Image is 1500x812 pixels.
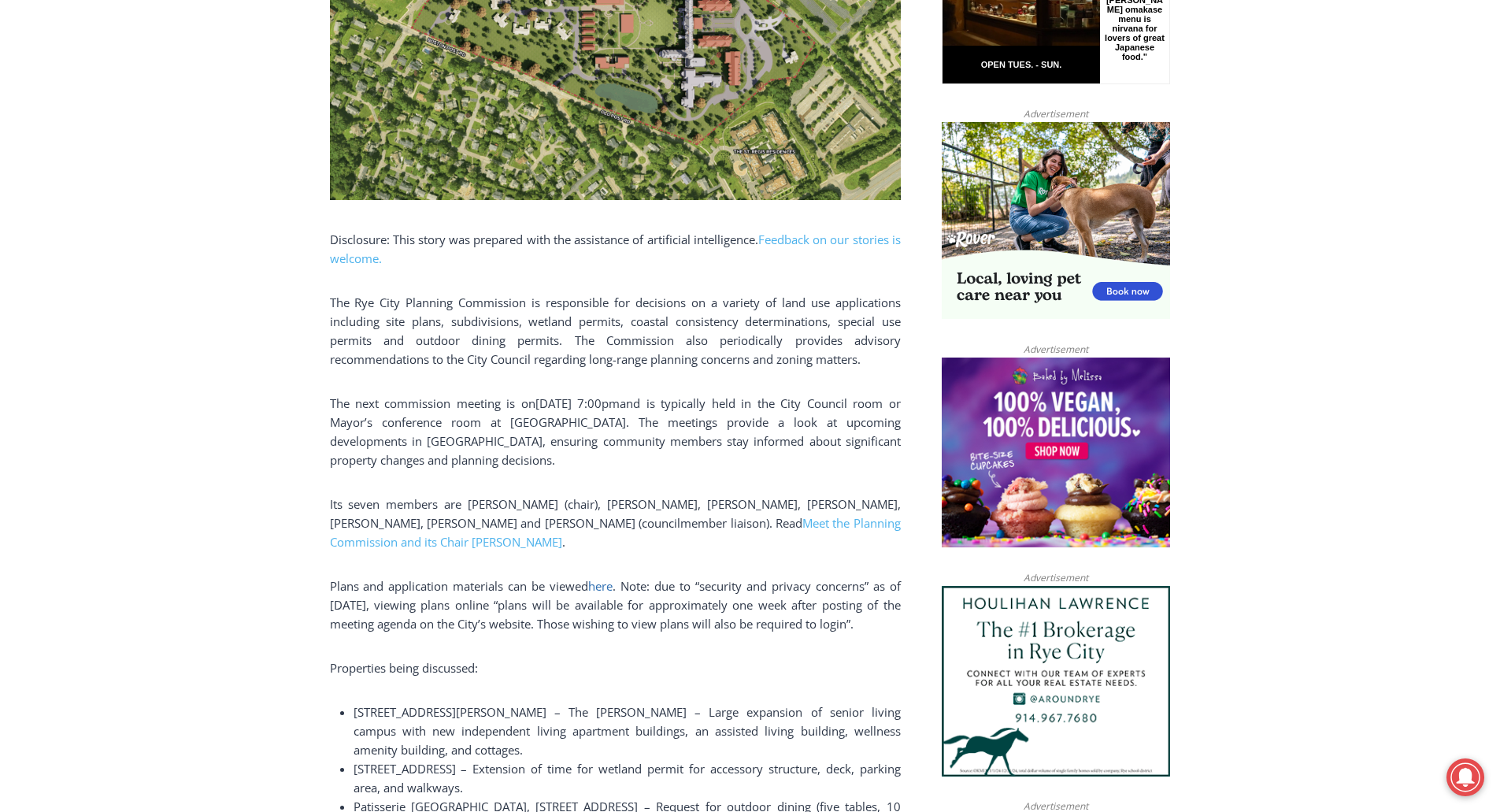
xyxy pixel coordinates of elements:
span: Plans and application materials can be viewed [330,578,589,594]
span: . Note: due to “security and privacy concerns” as of [DATE], viewing plans online “plans will be ... [330,578,901,632]
p: The next commission meeting is on and is typically held in the City Council room or Mayor’s confe... [330,394,901,469]
p: Disclosure: This story was prepared with the assistance of artificial intelligence. [330,230,901,268]
p: Its seven members are [PERSON_NAME] (chair), [PERSON_NAME], [PERSON_NAME], [PERSON_NAME], [PERSON... [330,495,901,551]
span: Advertisement [1008,570,1104,585]
p: Properties being discussed: [330,658,901,677]
span: Advertisement [1008,342,1104,357]
div: "Chef [PERSON_NAME] omakase menu is nirvana for lovers of great Japanese food." [161,98,224,188]
div: Apply Now <> summer and RHS senior internships available [398,1,744,153]
a: Intern @ [DOMAIN_NAME] [379,153,763,196]
span: Intern @ [DOMAIN_NAME] [412,157,730,192]
span: [DATE] 7:00pm [535,395,620,411]
span: Open Tues. - Sun. [PHONE_NUMBER] [5,162,154,222]
img: Baked by Melissa [942,358,1170,548]
a: Feedback on our stories is welcome. [330,232,901,266]
a: Meet the Planning Commission and its Chair [PERSON_NAME] [330,515,901,550]
p: The Rye City Planning Commission is responsible for decisions on a variety of land use applicatio... [330,293,901,369]
img: Houlihan Lawrence The #1 Brokerage in Rye City [942,586,1170,777]
a: Open Tues. - Sun. [PHONE_NUMBER] [1,158,158,196]
span: [STREET_ADDRESS] – Extension of time for wetland permit for accessory structure, deck, parking ar... [354,761,901,795]
span: Advertisement [1008,106,1104,121]
a: here [588,578,613,594]
span: [STREET_ADDRESS][PERSON_NAME] – The [PERSON_NAME] – Large expansion of senior living campus with ... [354,704,901,758]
